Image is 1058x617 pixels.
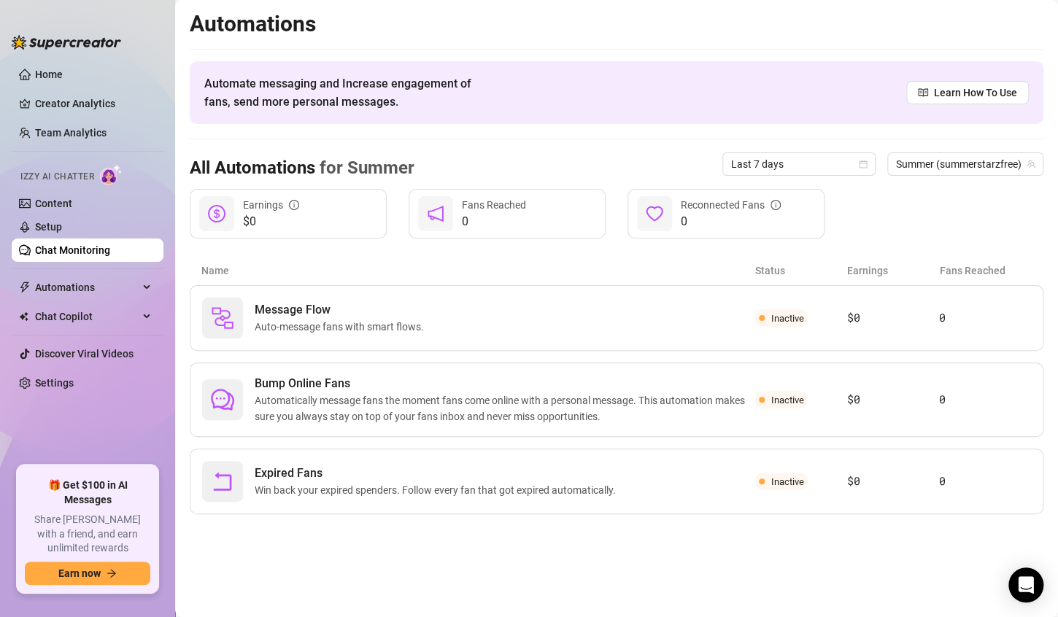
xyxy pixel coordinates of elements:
span: heart [646,205,663,222]
h3: All Automations [190,157,414,180]
article: Name [201,263,755,279]
button: Earn nowarrow-right [25,562,150,585]
span: 0 [681,213,781,230]
img: AI Chatter [100,164,123,185]
span: $0 [243,213,299,230]
span: info-circle [771,200,781,210]
article: $0 [847,309,939,327]
article: 0 [939,309,1031,327]
img: svg%3e [211,306,234,330]
img: Chat Copilot [19,311,28,322]
img: logo-BBDzfeDw.svg [12,35,121,50]
a: Home [35,69,63,80]
article: $0 [847,391,939,408]
span: Automate messaging and Increase engagement of fans, send more personal messages. [204,74,485,111]
span: Last 7 days [731,153,867,175]
a: Learn How To Use [906,81,1029,104]
a: Team Analytics [35,127,107,139]
h2: Automations [190,10,1043,38]
span: Izzy AI Chatter [20,170,94,184]
span: Chat Copilot [35,305,139,328]
span: for Summer [315,158,414,178]
span: Bump Online Fans [255,375,754,392]
span: Message Flow [255,301,430,319]
div: Earnings [243,197,299,213]
div: Open Intercom Messenger [1008,567,1043,602]
a: Discover Viral Videos [35,348,134,360]
a: Chat Monitoring [35,244,110,256]
span: Win back your expired spenders. Follow every fan that got expired automatically. [255,482,622,498]
article: Status [755,263,847,279]
a: Setup [35,221,62,233]
span: 🎁 Get $100 in AI Messages [25,478,150,507]
span: Fans Reached [462,199,526,211]
a: Content [35,198,72,209]
span: team [1027,160,1035,168]
span: Auto-message fans with smart flows. [255,319,430,335]
span: Share [PERSON_NAME] with a friend, and earn unlimited rewards [25,513,150,556]
span: thunderbolt [19,282,31,293]
span: dollar [208,205,225,222]
span: Automatically message fans the moment fans come online with a personal message. This automation m... [255,392,754,424]
span: 0 [462,213,526,230]
span: rollback [211,470,234,493]
span: Earn now [58,567,101,579]
article: 0 [939,473,1031,490]
span: Inactive [771,395,803,405]
span: info-circle [289,200,299,210]
article: Earnings [847,263,939,279]
span: read [918,88,928,98]
span: Inactive [771,476,803,487]
span: Inactive [771,313,803,324]
span: calendar [859,160,868,168]
article: $0 [847,473,939,490]
article: Fans Reached [940,263,1032,279]
span: Expired Fans [255,465,622,482]
a: Creator Analytics [35,92,152,115]
span: comment [211,388,234,411]
span: Learn How To Use [934,85,1017,101]
span: notification [427,205,444,222]
span: Automations [35,276,139,299]
span: Summer (summerstarzfree) [896,153,1035,175]
article: 0 [939,391,1031,408]
span: arrow-right [107,568,117,578]
a: Settings [35,377,74,389]
div: Reconnected Fans [681,197,781,213]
